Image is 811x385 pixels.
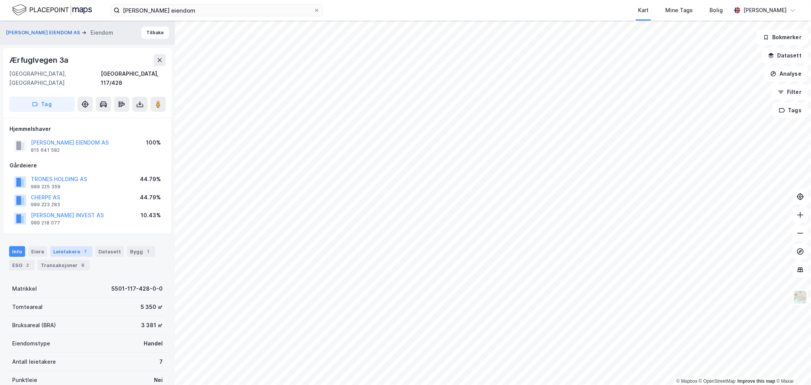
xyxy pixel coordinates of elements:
[28,246,47,257] div: Eiere
[762,48,808,63] button: Datasett
[12,357,56,366] div: Antall leietakere
[111,284,163,293] div: 5501-117-428-0-0
[141,302,163,312] div: 5 350 ㎡
[738,379,775,384] a: Improve this map
[141,211,161,220] div: 10.43%
[709,6,723,15] div: Bolig
[24,261,32,269] div: 2
[12,339,50,348] div: Eiendomstype
[12,375,37,385] div: Punktleie
[154,375,163,385] div: Nei
[127,246,155,257] div: Bygg
[764,66,808,81] button: Analyse
[9,97,75,112] button: Tag
[10,124,165,134] div: Hjemmelshaver
[699,379,736,384] a: OpenStreetMap
[9,260,35,270] div: ESG
[31,220,60,226] div: 989 218 077
[82,248,89,255] div: 7
[140,175,161,184] div: 44.79%
[95,246,124,257] div: Datasett
[146,138,161,147] div: 100%
[31,202,60,208] div: 989 223 283
[665,6,693,15] div: Mine Tags
[144,339,163,348] div: Handel
[12,3,92,17] img: logo.f888ab2527a4732fd821a326f86c7f29.svg
[141,27,169,39] button: Tilbake
[771,84,808,100] button: Filter
[743,6,787,15] div: [PERSON_NAME]
[31,184,60,190] div: 989 225 359
[90,28,113,37] div: Eiendom
[144,248,152,255] div: 1
[773,103,808,118] button: Tags
[101,69,166,87] div: [GEOGRAPHIC_DATA], 117/428
[10,161,165,170] div: Gårdeiere
[79,261,87,269] div: 6
[159,357,163,366] div: 7
[38,260,90,270] div: Transaksjoner
[12,321,56,330] div: Bruksareal (BRA)
[9,69,101,87] div: [GEOGRAPHIC_DATA], [GEOGRAPHIC_DATA]
[120,5,314,16] input: Søk på adresse, matrikkel, gårdeiere, leietakere eller personer
[6,29,82,37] button: [PERSON_NAME] EIENDOM AS
[12,284,37,293] div: Matrikkel
[12,302,43,312] div: Tomteareal
[793,290,808,304] img: Z
[140,193,161,202] div: 44.79%
[757,30,808,45] button: Bokmerker
[9,246,25,257] div: Info
[773,348,811,385] iframe: Chat Widget
[9,54,70,66] div: Ærfuglvegen 3a
[676,379,697,384] a: Mapbox
[50,246,92,257] div: Leietakere
[638,6,649,15] div: Kart
[141,321,163,330] div: 3 381 ㎡
[31,147,60,153] div: 815 641 582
